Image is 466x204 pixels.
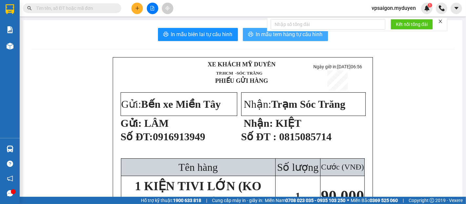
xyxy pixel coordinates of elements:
[337,64,362,69] span: [DATE]
[256,30,323,38] span: In mẫu tem hàng tự cấu hình
[244,98,345,110] span: Nhận:
[271,98,345,110] span: Trạm Sóc Trăng
[396,21,428,28] span: Kết nối tổng đài
[173,198,201,203] strong: 1900 633 818
[206,197,207,204] span: |
[131,3,143,14] button: plus
[7,146,13,152] img: warehouse-icon
[279,131,332,143] span: 0815085714
[27,4,72,18] strong: XE KHÁCH MỸ DUYÊN
[75,36,104,49] p: Ngày giờ in:
[144,117,169,129] span: LÂM
[351,64,362,69] span: 06:56
[215,77,268,84] strong: PHIẾU GỬI HÀNG
[171,30,233,38] span: In mẫu biên lai tự cấu hình
[351,197,398,204] span: Miền Bắc
[424,5,430,11] img: icon-new-feature
[90,43,104,49] span: 06:56
[366,4,421,12] span: vpsaigon.myduyen
[241,131,277,143] strong: Số ĐT :
[141,98,221,110] span: Bến xe Miền Tây
[277,161,319,173] span: Số lượng
[347,199,349,202] span: ⚪️
[276,117,301,129] span: KIỆT
[428,3,432,8] sup: 1
[165,6,170,11] span: aim
[75,43,104,49] span: [DATE]
[162,3,173,14] button: aim
[150,6,155,11] span: file-add
[295,190,301,202] span: 1
[451,3,462,14] button: caret-down
[27,6,32,11] span: search
[212,197,263,204] span: Cung cấp máy in - giấy in:
[309,64,367,69] p: Ngày giờ in:
[208,61,276,68] strong: XE KHÁCH MỸ DUYÊN
[179,161,218,173] span: Tên hàng
[271,19,385,30] input: Nhập số tổng đài
[26,21,72,26] span: TP.HCM -SÓC TRĂNG
[438,19,443,24] span: close
[121,117,142,129] strong: Gửi:
[36,5,113,12] input: Tìm tên, số ĐT hoặc mã đơn
[7,43,13,50] img: warehouse-icon
[321,163,364,171] span: Cước (VNĐ)
[7,26,13,33] img: solution-icon
[163,32,168,38] span: printer
[141,197,201,204] span: Hỗ trợ kỹ thuật:
[121,131,153,143] span: Số ĐT:
[158,28,238,41] button: printerIn mẫu biên lai tự cấu hình
[121,98,221,110] span: Gửi:
[454,5,459,11] span: caret-down
[147,3,158,14] button: file-add
[216,71,262,76] span: TP.HCM -SÓC TRĂNG
[265,197,345,204] span: Miền Nam
[153,131,205,143] span: 0916913949
[403,197,404,204] span: |
[244,117,273,129] strong: Nhận:
[429,3,431,8] span: 1
[248,32,253,38] span: printer
[33,34,66,49] strong: PHIẾU GỬI HÀNG
[7,190,13,196] span: message
[243,28,328,41] button: printerIn mẫu tem hàng tự cấu hình
[7,161,13,167] span: question-circle
[391,19,433,30] button: Kết nối tổng đài
[285,198,345,203] strong: 0708 023 035 - 0935 103 250
[430,198,434,203] span: copyright
[7,175,13,182] span: notification
[135,6,140,11] span: plus
[370,198,398,203] strong: 0369 525 060
[439,5,445,11] img: phone-icon
[6,4,14,14] img: logo-vxr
